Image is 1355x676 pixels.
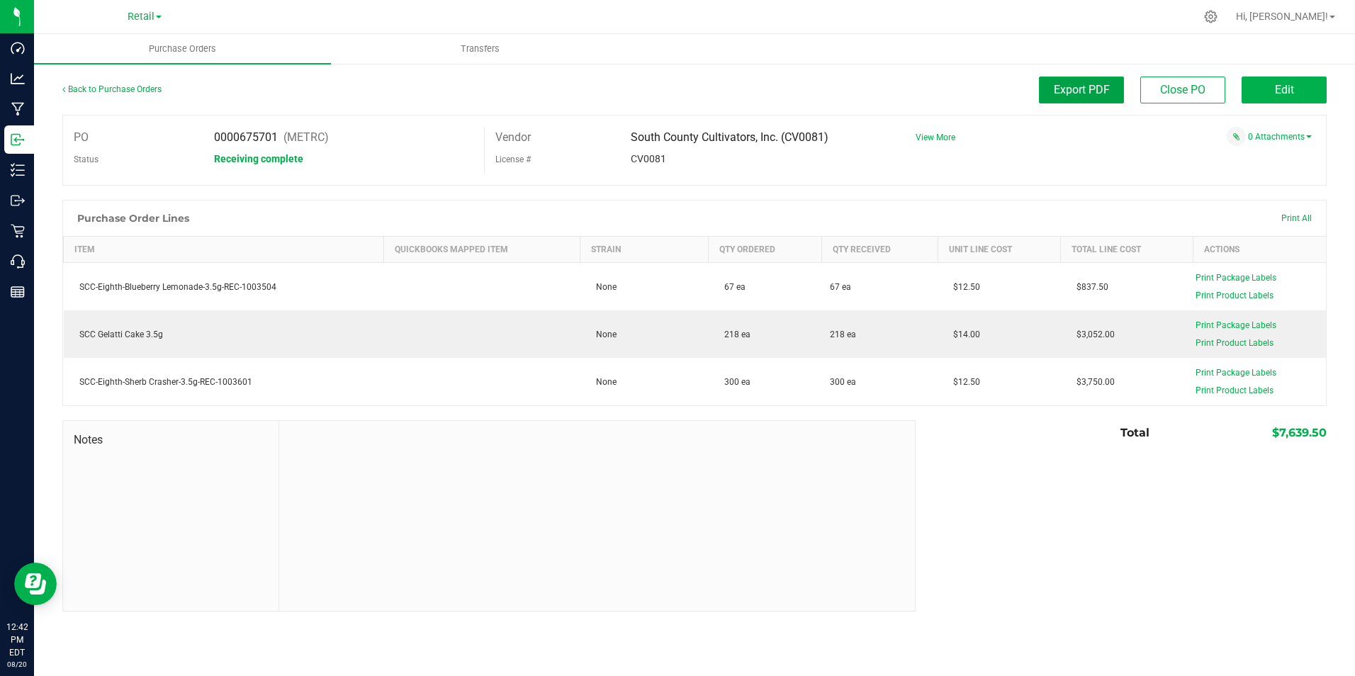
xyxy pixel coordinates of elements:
[830,281,851,293] span: 67 ea
[6,659,28,670] p: 08/20
[6,621,28,659] p: 12:42 PM EDT
[128,11,154,23] span: Retail
[1196,338,1274,348] span: Print Product Labels
[1242,77,1327,103] button: Edit
[34,34,331,64] a: Purchase Orders
[11,41,25,55] inline-svg: Dashboard
[717,329,750,339] span: 218 ea
[631,130,828,144] span: South County Cultivators, Inc. (CV0081)
[1196,385,1274,395] span: Print Product Labels
[214,153,303,164] span: Receiving complete
[14,563,57,605] iframe: Resource center
[384,237,580,263] th: QuickBooks Mapped Item
[631,153,666,164] span: CV0081
[1196,291,1274,300] span: Print Product Labels
[1193,237,1326,263] th: Actions
[283,130,329,144] span: (METRC)
[1202,10,1220,23] div: Manage settings
[589,377,617,387] span: None
[331,34,628,64] a: Transfers
[214,130,278,144] span: 0000675701
[1196,273,1276,283] span: Print Package Labels
[946,282,980,292] span: $12.50
[62,84,162,94] a: Back to Purchase Orders
[11,285,25,299] inline-svg: Reports
[1069,377,1115,387] span: $3,750.00
[130,43,235,55] span: Purchase Orders
[1054,83,1110,96] span: Export PDF
[580,237,709,263] th: Strain
[830,376,856,388] span: 300 ea
[821,237,938,263] th: Qty Received
[1061,237,1193,263] th: Total Line Cost
[64,237,384,263] th: Item
[72,328,376,341] div: SCC Gelatti Cake 3.5g
[830,328,856,341] span: 218 ea
[1275,83,1294,96] span: Edit
[1248,132,1312,142] a: 0 Attachments
[916,133,955,142] a: View More
[11,163,25,177] inline-svg: Inventory
[74,127,89,148] label: PO
[1039,77,1124,103] button: Export PDF
[1196,368,1276,378] span: Print Package Labels
[946,329,980,339] span: $14.00
[442,43,519,55] span: Transfers
[717,377,750,387] span: 300 ea
[11,102,25,116] inline-svg: Manufacturing
[74,432,268,449] span: Notes
[72,281,376,293] div: SCC-Eighth-Blueberry Lemonade-3.5g-REC-1003504
[717,282,746,292] span: 67 ea
[495,149,531,170] label: License #
[946,377,980,387] span: $12.50
[72,376,376,388] div: SCC-Eighth-Sherb Crasher-3.5g-REC-1003601
[709,237,821,263] th: Qty Ordered
[938,237,1061,263] th: Unit Line Cost
[1272,426,1327,439] span: $7,639.50
[1140,77,1225,103] button: Close PO
[11,133,25,147] inline-svg: Inbound
[1069,329,1115,339] span: $3,052.00
[1196,320,1276,330] span: Print Package Labels
[495,127,531,148] label: Vendor
[11,224,25,238] inline-svg: Retail
[1227,127,1246,146] span: Attach a document
[11,193,25,208] inline-svg: Outbound
[589,282,617,292] span: None
[11,72,25,86] inline-svg: Analytics
[1281,213,1312,223] span: Print All
[1069,282,1108,292] span: $837.50
[589,329,617,339] span: None
[1236,11,1328,22] span: Hi, [PERSON_NAME]!
[1120,426,1149,439] span: Total
[1160,83,1205,96] span: Close PO
[11,254,25,269] inline-svg: Call Center
[74,149,99,170] label: Status
[77,213,189,224] h1: Purchase Order Lines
